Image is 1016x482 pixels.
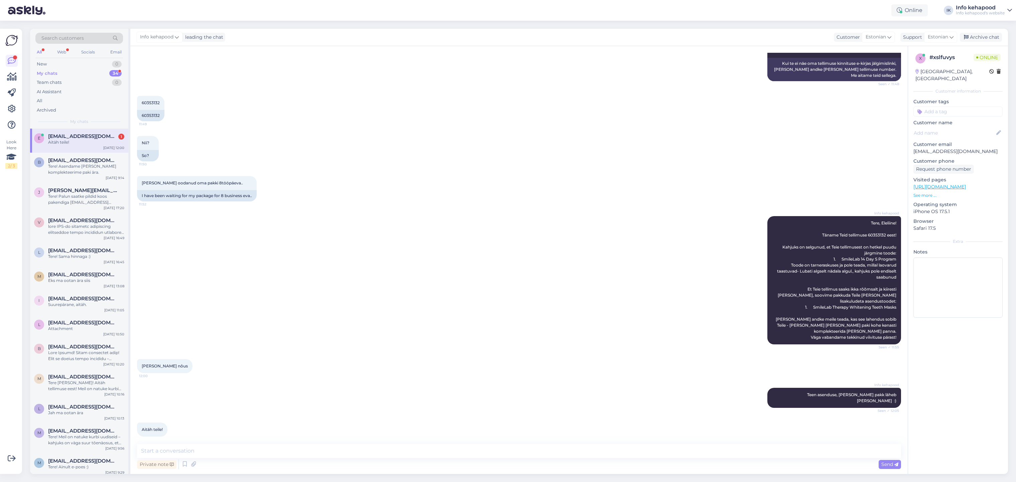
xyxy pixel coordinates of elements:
p: Browser [913,218,1003,225]
div: Tere [PERSON_NAME]! Aitäh tellimuse eest! Meil on natuke kurbi uudiseid – kahjuks on väga suur tõ... [48,380,124,392]
p: Notes [913,249,1003,256]
span: Estonian [866,33,886,41]
div: Tere! Palun saatke pildid koos pakendiga [EMAIL_ADDRESS][DOMAIN_NAME]. Palume ka tellimuse numbri... [48,193,124,205]
div: AI Assistant [37,89,61,95]
div: leading the chat [182,34,223,41]
div: 0 [112,61,122,67]
p: Customer email [913,141,1003,148]
span: Teen asenduse, [PERSON_NAME] pakk läheb [PERSON_NAME] :) [807,392,897,403]
span: marina.sat@mail.ee [48,374,118,380]
span: j [38,190,40,195]
div: Tere! Ainult e-poes :) [48,464,124,470]
div: Archived [37,107,56,114]
span: l [38,322,40,327]
span: Malle.kiika@gmail.com [48,272,118,278]
div: Jah ma ootan ära [48,410,124,416]
div: Support [900,34,922,41]
div: I have been waiting for my package for 8 business eva.. [137,190,257,201]
span: M [37,274,41,279]
div: [DATE] 9:29 [105,470,124,475]
p: Operating system [913,201,1003,208]
span: mialauk11@gmail.com [48,428,118,434]
span: m [37,460,41,465]
span: Send [881,461,898,467]
div: [DATE] 9:56 [105,446,124,451]
div: 1 [118,134,124,140]
div: [DATE] 9:14 [106,175,124,180]
span: Online [974,54,1001,61]
span: x [919,56,922,61]
p: Customer phone [913,158,1003,165]
span: [PERSON_NAME] nõus [142,363,188,368]
div: [DATE] 10:16 [104,392,124,397]
div: My chats [37,70,57,77]
a: [URL][DOMAIN_NAME] [913,184,966,190]
span: eleliinekiisler@gmail.com [48,133,118,139]
div: Info kehapood's website [956,10,1005,16]
div: [DATE] 17:20 [104,205,124,210]
span: Nii? [142,140,149,145]
p: Visited pages [913,176,1003,183]
span: e [38,136,40,141]
div: Request phone number [913,165,974,174]
p: iPhone OS 17.5.1 [913,208,1003,215]
div: Suurepärane, aitäh. [48,302,124,308]
span: Seen ✓ 12:05 [874,408,899,413]
div: Online [891,4,928,16]
div: Eks ma ootan ära siis [48,278,124,284]
span: Estonian [928,33,948,41]
div: All [37,98,42,104]
p: See more ... [913,192,1003,198]
div: Kui te ei näe oma tellimuse kinnituse e-kirjas jälgimislinki, [PERSON_NAME] andke [PERSON_NAME] t... [767,58,901,81]
span: Liis.tintso@gmail.com [48,248,118,254]
div: Attachment [48,326,124,332]
div: 60353132 [137,110,164,121]
input: Add a tag [913,107,1003,117]
div: Tere! Sama hinnaga :) [48,254,124,260]
div: Look Here [5,139,17,169]
span: 11:52 [139,202,164,207]
div: New [37,61,47,67]
div: IK [944,6,953,15]
span: m [37,430,41,435]
span: Info kehapood [874,382,899,387]
span: 11:49 [139,122,164,127]
div: Archive chat [960,33,1002,42]
div: All [35,48,43,56]
span: b [38,160,41,165]
a: Info kehapoodInfo kehapood's website [956,5,1012,16]
div: Team chats [37,79,61,86]
p: Customer name [913,119,1003,126]
div: [DATE] 16:45 [104,260,124,265]
p: Customer tags [913,98,1003,105]
span: Info kehapood [140,33,173,41]
span: v [38,220,40,225]
div: Tere! Asendame [PERSON_NAME] komplekteerime paki ära. [48,163,124,175]
p: [EMAIL_ADDRESS][DOMAIN_NAME] [913,148,1003,155]
span: Seen ✓ 11:48 [874,82,899,87]
div: 0 [112,79,122,86]
div: [DATE] 16:49 [104,235,124,240]
span: birgit.pilve@gmail.com [48,344,118,350]
div: Socials [80,48,96,56]
span: Seen ✓ 11:55 [874,345,899,350]
span: 12:00 [139,373,164,378]
span: b [38,346,41,351]
div: [DATE] 10:20 [103,362,124,367]
img: Askly Logo [5,34,18,47]
div: Lore Ipsumd! Sitam consectet adip! Elit se doeius tempo incididu – utlabor et dolo magn aliquaeni... [48,350,124,362]
span: Info kehapood [874,211,899,216]
span: 11:50 [139,162,164,167]
div: lore IPS-do sitametc adipiscing elitseddoe tempo incididun utlaboree dolor: magna://ali.enimadmin... [48,223,124,235]
span: birnbaummerit98@gmail.com [48,157,118,163]
span: l [38,406,40,411]
div: Customer [834,34,860,41]
div: Tere! Meil on natuke kurbi uudiseid – kahjuks on väga suur tõenäosus, et Placent Active tooted me... [48,434,124,446]
span: imbiuus@hotmail.com [48,296,118,302]
div: So? [137,150,159,161]
span: L [38,250,40,255]
div: Email [109,48,123,56]
span: 12:05 [139,437,164,442]
span: m [37,376,41,381]
div: Info kehapood [956,5,1005,10]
